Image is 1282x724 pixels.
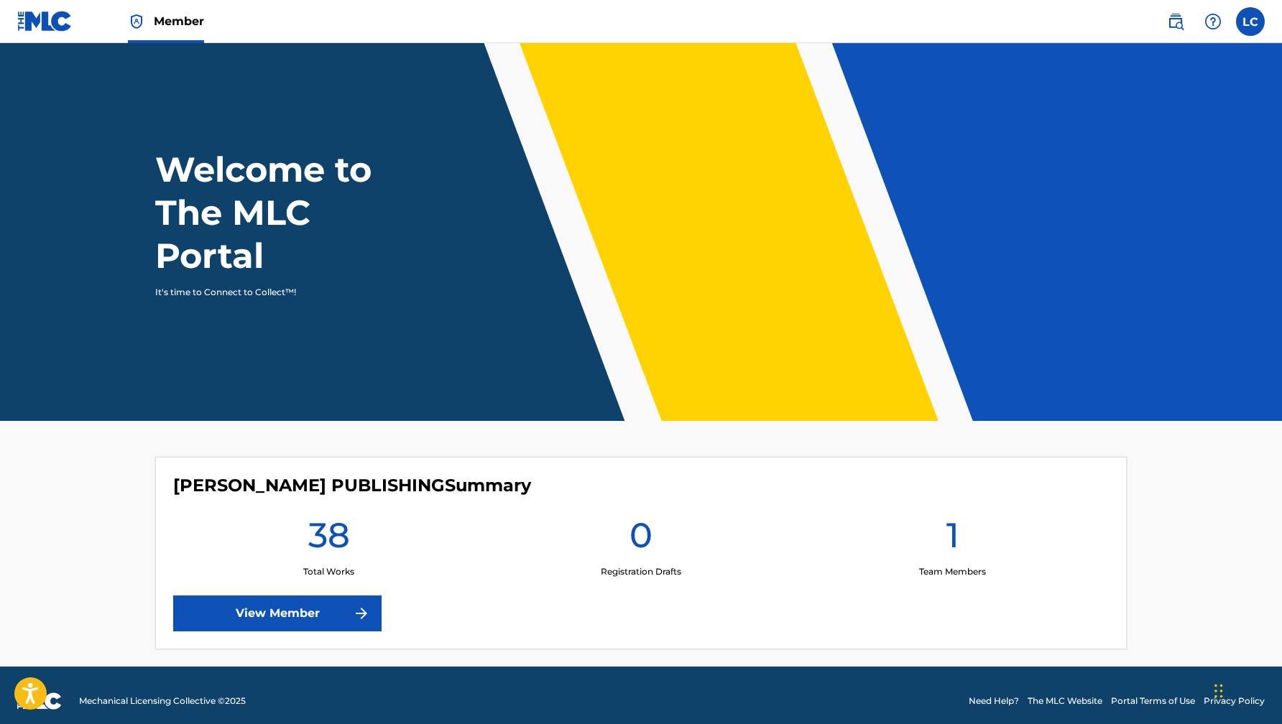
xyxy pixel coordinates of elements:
a: The MLC Website [1028,695,1102,707]
img: help [1204,13,1222,30]
h4: PAUL CABBIN PUBLISHING [173,475,531,496]
img: search [1167,13,1184,30]
a: Portal Terms of Use [1111,695,1195,707]
h1: 0 [630,514,652,565]
h1: 1 [946,514,959,565]
a: Need Help? [969,695,1019,707]
h1: 38 [308,514,350,565]
a: Public Search [1161,7,1190,36]
a: View Member [173,595,382,631]
img: MLC Logo [17,11,73,32]
div: Help [1199,7,1227,36]
div: User Menu [1236,7,1265,36]
span: Mechanical Licensing Collective © 2025 [79,695,246,707]
img: Top Rightsholder [128,13,145,30]
iframe: Chat Widget [1210,655,1282,724]
span: Member [154,13,204,29]
div: Drag [1214,669,1223,713]
p: Team Members [919,565,986,578]
p: Total Works [303,565,354,578]
p: It's time to Connect to Collect™! [155,286,405,299]
a: Privacy Policy [1204,695,1265,707]
p: Registration Drafts [601,565,681,578]
img: f7272a7cc735f4ea7f67.svg [353,605,370,622]
h1: Welcome to The MLC Portal [155,148,424,277]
